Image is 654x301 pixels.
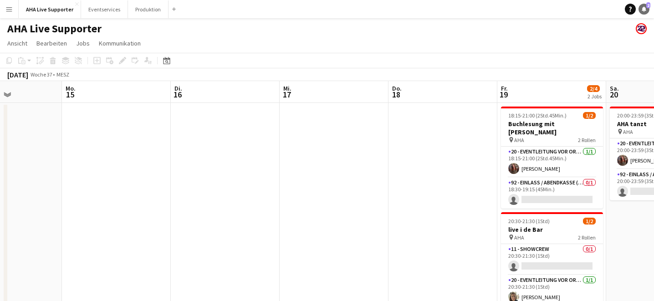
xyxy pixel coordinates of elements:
a: Kommunikation [95,37,144,49]
span: 2 Rollen [578,137,596,143]
h3: Buchlesung mit [PERSON_NAME] [501,120,603,136]
h3: live i de Bar [501,225,603,234]
span: 2 Rollen [578,234,596,241]
div: MESZ [56,71,69,78]
span: 20:30-21:30 (1Std) [508,218,550,224]
span: 18 [391,89,402,100]
button: Produktion [128,0,169,18]
span: 2/4 [587,85,600,92]
span: Sa. [610,84,619,92]
app-card-role: 92 - Einlass / Abendkasse (Supporter)0/118:30-19:15 (45Min.) [501,178,603,209]
span: Mo. [66,84,76,92]
span: 1/2 [583,112,596,119]
span: Ansicht [7,39,27,47]
span: 18:15-21:00 (2Std.45Min.) [508,112,567,119]
button: Eventservices [81,0,128,18]
app-card-role: 11 - Showcrew0/120:30-21:30 (1Std) [501,244,603,275]
a: Jobs [72,37,93,49]
span: 16 [173,89,182,100]
span: Mi. [283,84,291,92]
h1: AHA Live Supporter [7,22,102,36]
span: 2 [646,2,650,8]
div: [DATE] [7,70,28,79]
span: AHA [514,234,524,241]
span: 17 [282,89,291,100]
span: 20 [608,89,619,100]
span: AHA [623,128,633,135]
span: Di. [174,84,182,92]
span: AHA [514,137,524,143]
span: Bearbeiten [36,39,67,47]
span: 19 [500,89,508,100]
app-card-role: 20 - Eventleitung vor Ort (ZP)1/118:15-21:00 (2Std.45Min.)[PERSON_NAME] [501,147,603,178]
a: 2 [639,4,649,15]
div: 2 Jobs [588,93,602,100]
span: 1/2 [583,218,596,224]
span: Jobs [76,39,90,47]
span: Fr. [501,84,508,92]
a: Bearbeiten [33,37,71,49]
app-user-avatar: Team Zeitpol [636,23,647,34]
button: AHA Live Supporter [19,0,81,18]
span: Woche 37 [30,71,53,78]
span: 15 [64,89,76,100]
span: Kommunikation [99,39,141,47]
a: Ansicht [4,37,31,49]
app-job-card: 18:15-21:00 (2Std.45Min.)1/2Buchlesung mit [PERSON_NAME] AHA2 Rollen20 - Eventleitung vor Ort (ZP... [501,107,603,209]
span: Do. [392,84,402,92]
